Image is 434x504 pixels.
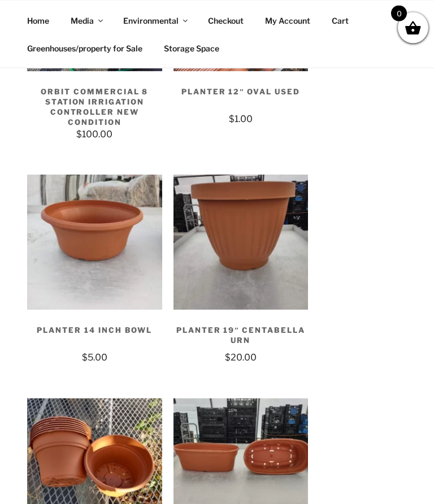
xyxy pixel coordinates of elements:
[391,6,407,21] span: 0
[225,353,231,363] span: $
[229,114,253,125] bdi: 1.00
[82,353,88,363] span: $
[82,353,107,363] bdi: 5.00
[76,129,82,140] span: $
[229,114,235,125] span: $
[17,7,407,62] nav: Top Menu
[322,7,358,34] a: Cart
[173,314,309,351] h2: Planter 19″ Centabella Urn
[60,7,111,34] a: Media
[173,175,309,365] a: Planter 19″ Centabella Urn $20.00
[255,7,320,34] a: My Account
[27,175,162,310] img: Planter 14 Inch Bowl
[27,175,162,365] a: Planter 14 Inch Bowl $5.00
[17,34,152,62] a: Greenhouses/property for Sale
[27,76,162,128] h2: Orbit commercial 8 station irrigation controller New Condition
[113,7,196,34] a: Environmental
[225,353,257,363] bdi: 20.00
[154,34,229,62] a: Storage Space
[17,7,59,34] a: Home
[76,129,112,140] bdi: 100.00
[198,7,253,34] a: Checkout
[27,314,162,351] h2: Planter 14 Inch Bowl
[173,76,309,113] h2: Planter 12″ Oval Used
[173,175,309,310] img: Planter 19" Centabella Urn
